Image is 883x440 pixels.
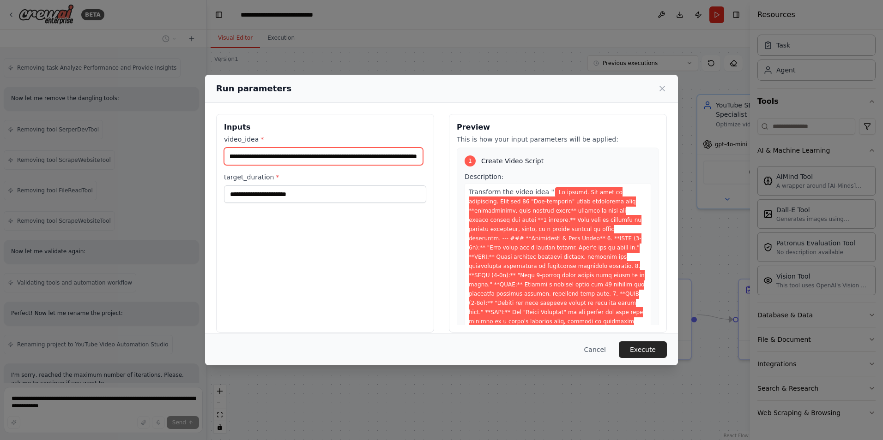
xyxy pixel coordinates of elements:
[465,155,476,166] div: 1
[481,156,544,166] span: Create Video Script
[469,188,554,196] span: Transform the video idea "
[457,122,659,133] h3: Preview
[216,82,291,95] h2: Run parameters
[224,135,426,144] label: video_idea
[465,173,503,180] span: Description:
[224,172,426,182] label: target_duration
[619,341,667,358] button: Execute
[224,122,426,133] h3: Inputs
[577,341,613,358] button: Cancel
[457,135,659,144] p: This is how your input parameters will be applied:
